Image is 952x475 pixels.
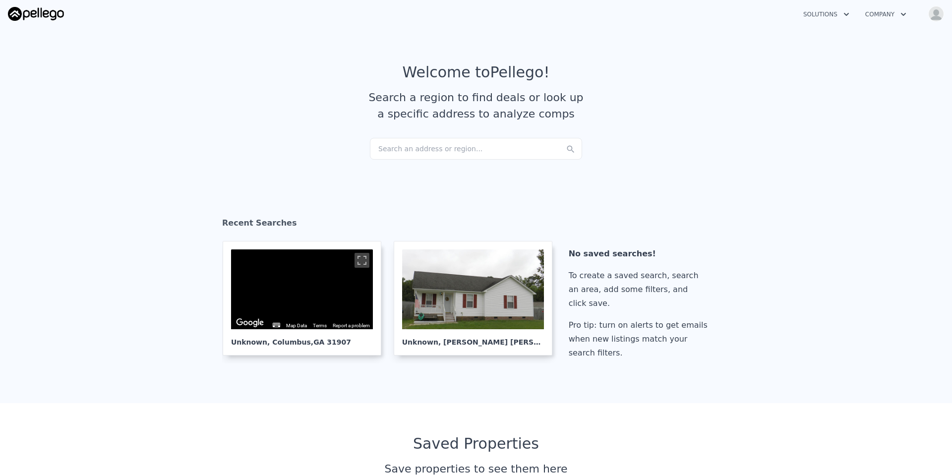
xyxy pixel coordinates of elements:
a: Map Unknown, Columbus,GA 31907 [223,241,389,356]
div: Unknown , Columbus [231,329,373,347]
button: Map Data [286,322,307,329]
button: Keyboard shortcuts [273,323,280,327]
div: Welcome to Pellego ! [403,63,550,81]
img: Pellego [8,7,64,21]
span: , GA 31907 [311,338,351,346]
a: Terms [313,323,327,328]
a: Report problems with Street View imagery to Google [333,323,370,328]
img: Google [234,316,266,329]
div: Recent Searches [222,209,730,241]
div: Main Display [231,249,373,329]
div: Map [231,249,373,329]
div: Unknown , [PERSON_NAME] [PERSON_NAME] [402,329,544,347]
div: Search a region to find deals or look up a specific address to analyze comps [365,89,587,122]
a: Unknown, [PERSON_NAME] [PERSON_NAME] [394,241,560,356]
img: avatar [928,6,944,22]
div: Saved Properties [222,435,730,453]
div: Search an address or region... [370,138,582,160]
div: Pro tip: turn on alerts to get emails when new listings match your search filters. [569,318,712,360]
div: No saved searches! [569,247,712,261]
button: Solutions [795,5,857,23]
div: To create a saved search, search an area, add some filters, and click save. [569,269,712,310]
button: Toggle fullscreen view [355,253,369,268]
a: Open this area in Google Maps (opens a new window) [234,316,266,329]
button: Company [857,5,914,23]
